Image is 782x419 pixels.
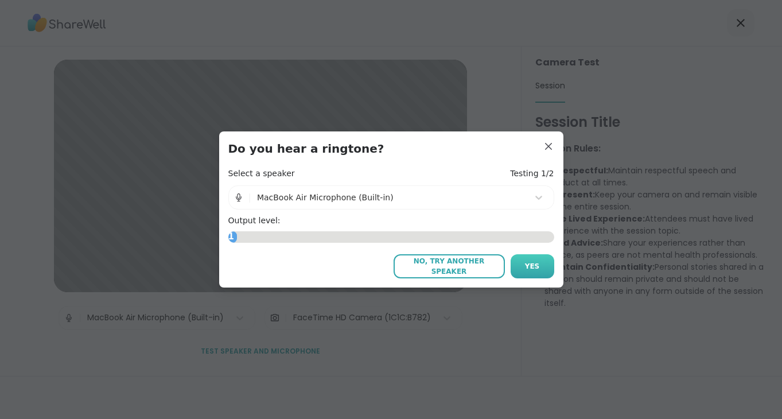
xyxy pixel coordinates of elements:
span: Yes [525,261,540,271]
h4: Testing 1/2 [510,168,554,180]
h4: Select a speaker [228,168,295,180]
span: | [248,186,251,209]
span: No, try another speaker [399,256,499,277]
button: Yes [511,254,554,278]
h4: Output level: [228,215,554,227]
h3: Do you hear a ringtone? [228,141,554,157]
img: Microphone [234,186,244,209]
div: MacBook Air Microphone (Built-in) [257,192,523,204]
button: No, try another speaker [394,254,505,278]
